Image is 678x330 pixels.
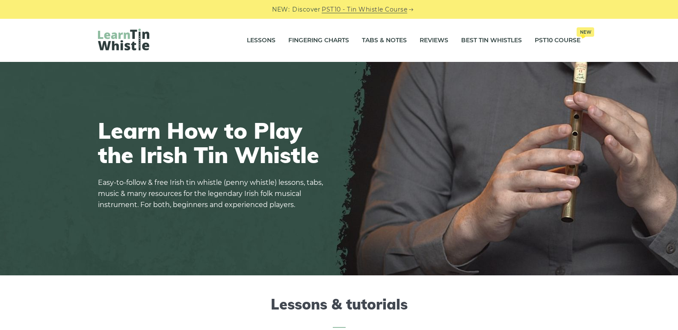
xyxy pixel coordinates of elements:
a: Fingering Charts [288,30,349,51]
a: PST10 CourseNew [535,30,580,51]
h1: Learn How to Play the Irish Tin Whistle [98,118,329,167]
a: Best Tin Whistles [461,30,522,51]
span: New [577,27,594,37]
img: LearnTinWhistle.com [98,29,149,50]
h2: Lessons & tutorials [98,296,580,328]
p: Easy-to-follow & free Irish tin whistle (penny whistle) lessons, tabs, music & many resources for... [98,177,329,210]
a: Tabs & Notes [362,30,407,51]
a: Lessons [247,30,275,51]
a: Reviews [420,30,448,51]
